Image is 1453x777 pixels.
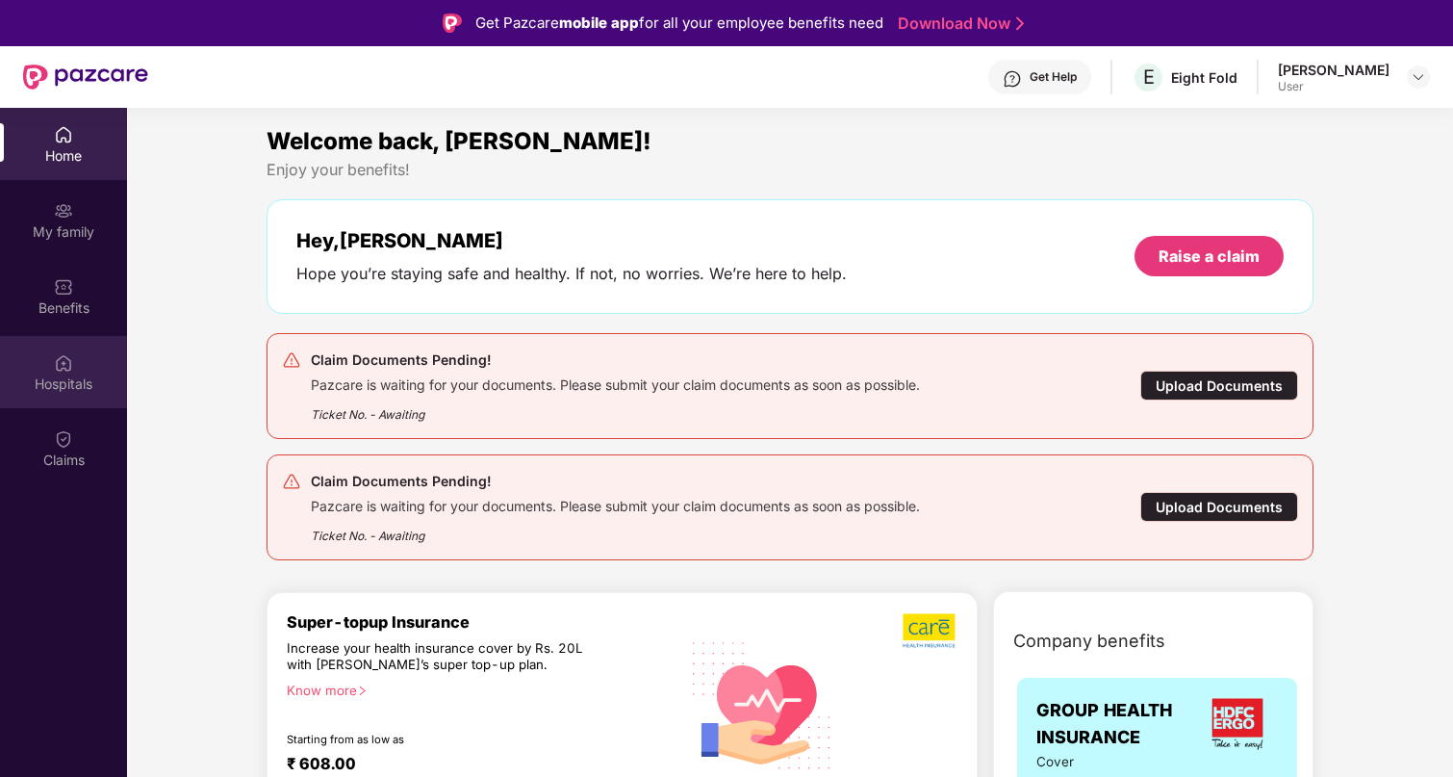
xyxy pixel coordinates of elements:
[1030,69,1077,85] div: Get Help
[287,683,667,696] div: Know more
[1211,698,1263,750] img: insurerLogo
[296,229,847,252] div: Hey, [PERSON_NAME]
[559,13,639,32] strong: mobile app
[282,350,301,370] img: svg+xml;base64,PHN2ZyB4bWxucz0iaHR0cDovL3d3dy53My5vcmcvMjAwMC9zdmciIHdpZHRoPSIyNCIgaGVpZ2h0PSIyNC...
[1278,79,1389,94] div: User
[311,394,920,424] div: Ticket No. - Awaiting
[1036,697,1198,752] span: GROUP HEALTH INSURANCE
[267,127,651,155] span: Welcome back, [PERSON_NAME]!
[357,686,368,696] span: right
[54,201,73,220] img: svg+xml;base64,PHN2ZyB3aWR0aD0iMjAiIGhlaWdodD0iMjAiIHZpZXdCb3g9IjAgMCAyMCAyMCIgZmlsbD0ibm9uZSIgeG...
[287,640,595,674] div: Increase your health insurance cover by Rs. 20L with [PERSON_NAME]’s super top-up plan.
[1140,371,1298,401] div: Upload Documents
[54,429,73,449] img: svg+xml;base64,PHN2ZyBpZD0iQ2xhaW0iIHhtbG5zPSJodHRwOi8vd3d3LnczLm9yZy8yMDAwL3N2ZyIgd2lkdGg9IjIwIi...
[1003,69,1022,89] img: svg+xml;base64,PHN2ZyBpZD0iSGVscC0zMngzMiIgeG1sbnM9Imh0dHA6Ly93d3cudzMub3JnLzIwMDAvc3ZnIiB3aWR0aD...
[1159,246,1260,267] div: Raise a claim
[54,277,73,297] img: svg+xml;base64,PHN2ZyBpZD0iQmVuZWZpdHMiIHhtbG5zPSJodHRwOi8vd3d3LnczLm9yZy8yMDAwL3N2ZyIgd2lkdGg9Ij...
[1013,628,1165,655] span: Company benefits
[1278,61,1389,79] div: [PERSON_NAME]
[287,612,678,632] div: Super-topup Insurance
[1143,65,1155,89] span: E
[287,733,597,746] div: Starting from as low as
[1016,13,1024,34] img: Stroke
[903,612,957,649] img: b5dec4f62d2307b9de63beb79f102df3.png
[311,470,920,493] div: Claim Documents Pending!
[23,65,148,90] img: New Pazcare Logo
[1140,492,1298,522] div: Upload Documents
[311,349,920,372] div: Claim Documents Pending!
[311,515,920,545] div: Ticket No. - Awaiting
[443,13,462,33] img: Logo
[1411,69,1426,85] img: svg+xml;base64,PHN2ZyBpZD0iRHJvcGRvd24tMzJ4MzIiIHhtbG5zPSJodHRwOi8vd3d3LnczLm9yZy8yMDAwL3N2ZyIgd2...
[1036,752,1162,772] span: Cover
[311,493,920,515] div: Pazcare is waiting for your documents. Please submit your claim documents as soon as possible.
[267,160,1313,180] div: Enjoy your benefits!
[898,13,1018,34] a: Download Now
[311,372,920,394] div: Pazcare is waiting for your documents. Please submit your claim documents as soon as possible.
[1171,68,1237,87] div: Eight Fold
[282,472,301,491] img: svg+xml;base64,PHN2ZyB4bWxucz0iaHR0cDovL3d3dy53My5vcmcvMjAwMC9zdmciIHdpZHRoPSIyNCIgaGVpZ2h0PSIyNC...
[475,12,883,35] div: Get Pazcare for all your employee benefits need
[287,754,659,777] div: ₹ 608.00
[54,353,73,373] img: svg+xml;base64,PHN2ZyBpZD0iSG9zcGl0YWxzIiB4bWxucz0iaHR0cDovL3d3dy53My5vcmcvMjAwMC9zdmciIHdpZHRoPS...
[54,125,73,144] img: svg+xml;base64,PHN2ZyBpZD0iSG9tZSIgeG1sbnM9Imh0dHA6Ly93d3cudzMub3JnLzIwMDAvc3ZnIiB3aWR0aD0iMjAiIG...
[296,264,847,284] div: Hope you’re staying safe and healthy. If not, no worries. We’re here to help.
